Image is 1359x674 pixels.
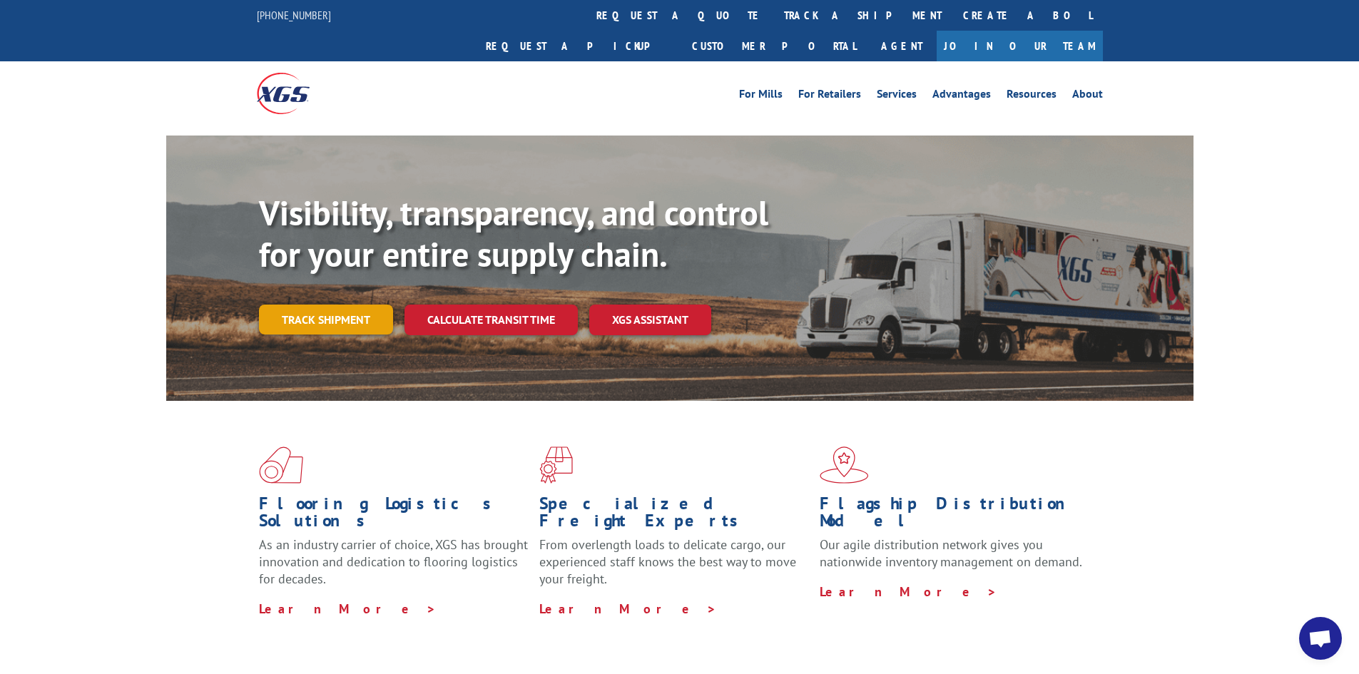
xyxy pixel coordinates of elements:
[798,88,861,104] a: For Retailers
[937,31,1103,61] a: Join Our Team
[259,305,393,335] a: Track shipment
[259,495,529,536] h1: Flooring Logistics Solutions
[259,601,437,617] a: Learn More >
[681,31,867,61] a: Customer Portal
[877,88,917,104] a: Services
[820,536,1082,570] span: Our agile distribution network gives you nationwide inventory management on demand.
[820,495,1089,536] h1: Flagship Distribution Model
[1299,617,1342,660] div: Open chat
[539,536,809,600] p: From overlength loads to delicate cargo, our experienced staff knows the best way to move your fr...
[1072,88,1103,104] a: About
[259,446,303,484] img: xgs-icon-total-supply-chain-intelligence-red
[739,88,783,104] a: For Mills
[257,8,331,22] a: [PHONE_NUMBER]
[539,495,809,536] h1: Specialized Freight Experts
[932,88,991,104] a: Advantages
[539,601,717,617] a: Learn More >
[475,31,681,61] a: Request a pickup
[1007,88,1057,104] a: Resources
[820,583,997,600] a: Learn More >
[259,190,768,276] b: Visibility, transparency, and control for your entire supply chain.
[867,31,937,61] a: Agent
[259,536,528,587] span: As an industry carrier of choice, XGS has brought innovation and dedication to flooring logistics...
[539,446,573,484] img: xgs-icon-focused-on-flooring-red
[589,305,711,335] a: XGS ASSISTANT
[820,446,869,484] img: xgs-icon-flagship-distribution-model-red
[404,305,578,335] a: Calculate transit time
